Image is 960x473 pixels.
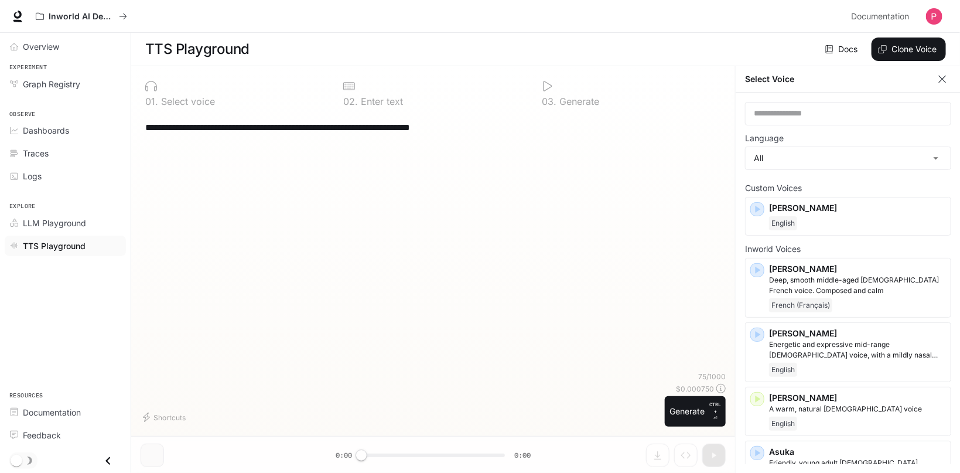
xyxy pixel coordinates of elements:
button: User avatar [923,5,946,28]
p: 0 3 . [542,97,556,106]
span: English [769,216,797,230]
div: All [746,147,951,169]
p: ⏎ [709,401,721,422]
p: Inworld AI Demos [49,12,114,22]
span: Traces [23,147,49,159]
a: Dashboards [5,120,126,141]
p: CTRL + [709,401,721,415]
span: Documentation [23,406,81,418]
p: Asuka [769,446,946,458]
span: LLM Playground [23,217,86,229]
span: Graph Registry [23,78,80,90]
p: [PERSON_NAME] [769,328,946,339]
p: Language [745,134,784,142]
a: Traces [5,143,126,164]
p: 75 / 1000 [698,372,726,382]
p: Custom Voices [745,184,951,192]
a: LLM Playground [5,213,126,233]
p: $ 0.000750 [676,384,714,394]
p: [PERSON_NAME] [769,202,946,214]
a: Logs [5,166,126,186]
p: [PERSON_NAME] [769,392,946,404]
p: 0 1 . [145,97,158,106]
h1: TTS Playground [145,38,250,61]
span: English [769,417,797,431]
span: Feedback [23,429,61,441]
img: User avatar [926,8,942,25]
a: Overview [5,36,126,57]
button: Shortcuts [141,408,190,427]
span: Logs [23,170,42,182]
p: Deep, smooth middle-aged male French voice. Composed and calm [769,275,946,296]
p: Select voice [158,97,215,106]
p: A warm, natural female voice [769,404,946,414]
a: Documentation [846,5,918,28]
button: Clone Voice [872,38,946,61]
p: Enter text [358,97,403,106]
span: French (Français) [769,298,832,312]
span: Overview [23,40,59,53]
a: Graph Registry [5,74,126,94]
span: Documentation [851,9,909,24]
span: Dark mode toggle [11,454,22,467]
p: Inworld Voices [745,245,951,253]
p: Energetic and expressive mid-range male voice, with a mildly nasal quality [769,339,946,360]
button: All workspaces [30,5,132,28]
a: TTS Playground [5,236,126,256]
span: Dashboards [23,124,69,137]
button: GenerateCTRL +⏎ [665,396,726,427]
p: Generate [556,97,599,106]
a: Feedback [5,425,126,445]
p: 0 2 . [343,97,358,106]
a: Docs [823,38,862,61]
button: Close drawer [95,449,121,473]
a: Documentation [5,402,126,423]
span: TTS Playground [23,240,86,252]
span: English [769,363,797,377]
p: [PERSON_NAME] [769,263,946,275]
